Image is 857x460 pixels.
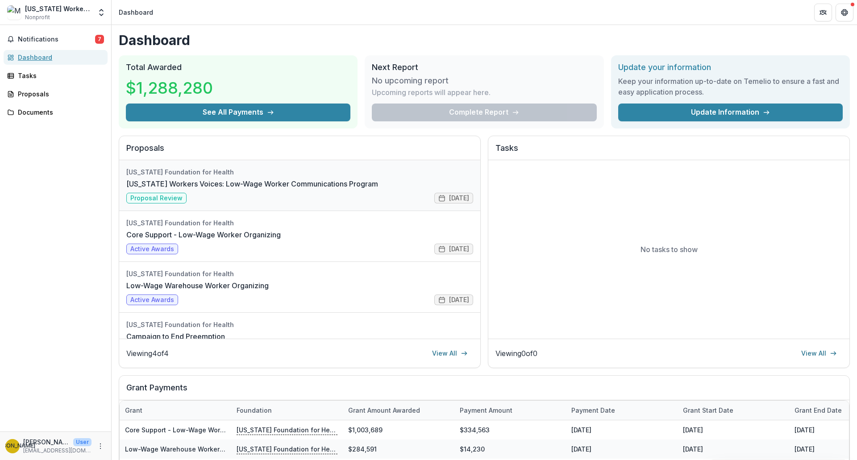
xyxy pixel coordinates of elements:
[237,444,337,454] p: [US_STATE] Foundation for Health
[95,4,108,21] button: Open entity switcher
[119,32,850,48] h1: Dashboard
[4,50,108,65] a: Dashboard
[125,426,266,434] a: Core Support - Low-Wage Worker Organizing
[23,437,70,447] p: [PERSON_NAME]
[4,87,108,101] a: Proposals
[454,406,518,415] div: Payment Amount
[343,420,454,439] div: $1,003,689
[641,244,698,255] p: No tasks to show
[25,13,50,21] span: Nonprofit
[454,439,566,459] div: $14,230
[618,104,843,121] a: Update Information
[495,348,537,359] p: Viewing 0 of 0
[231,406,277,415] div: Foundation
[73,438,92,446] p: User
[836,4,853,21] button: Get Help
[495,143,842,160] h2: Tasks
[126,143,473,160] h2: Proposals
[678,420,789,439] div: [DATE]
[618,76,843,97] h3: Keep your information up-to-date on Temelio to ensure a fast and easy application process.
[18,108,100,117] div: Documents
[126,348,169,359] p: Viewing 4 of 4
[343,401,454,420] div: Grant amount awarded
[120,401,231,420] div: Grant
[126,383,842,400] h2: Grant Payments
[789,406,847,415] div: Grant end date
[427,346,473,361] a: View All
[18,53,100,62] div: Dashboard
[125,445,256,453] a: Low-Wage Warehouse Worker Organizing
[4,105,108,120] a: Documents
[231,401,343,420] div: Foundation
[566,401,678,420] div: Payment date
[25,4,92,13] div: [US_STATE] Workers Center
[678,439,789,459] div: [DATE]
[18,89,100,99] div: Proposals
[7,5,21,20] img: Missouri Workers Center
[18,71,100,80] div: Tasks
[126,104,350,121] button: See All Payments
[18,36,95,43] span: Notifications
[4,32,108,46] button: Notifications7
[95,441,106,452] button: More
[796,346,842,361] a: View All
[678,401,789,420] div: Grant start date
[126,331,225,342] a: Campaign to End Preemption
[126,178,378,189] a: [US_STATE] Workers Voices: Low-Wage Worker Communications Program
[120,406,148,415] div: Grant
[678,406,739,415] div: Grant start date
[126,280,269,291] a: Low-Wage Warehouse Worker Organizing
[372,76,449,86] h3: No upcoming report
[95,35,104,44] span: 7
[454,420,566,439] div: $334,563
[454,401,566,420] div: Payment Amount
[119,8,153,17] div: Dashboard
[814,4,832,21] button: Partners
[566,406,620,415] div: Payment date
[372,87,491,98] p: Upcoming reports will appear here.
[618,62,843,72] h2: Update your information
[237,425,337,435] p: [US_STATE] Foundation for Health
[115,6,157,19] nav: breadcrumb
[566,439,678,459] div: [DATE]
[126,76,213,100] h3: $1,288,280
[566,420,678,439] div: [DATE]
[343,406,425,415] div: Grant amount awarded
[126,229,281,240] a: Core Support - Low-Wage Worker Organizing
[126,62,350,72] h2: Total Awarded
[372,62,596,72] h2: Next Report
[4,68,108,83] a: Tasks
[343,439,454,459] div: $284,591
[23,447,92,455] p: [EMAIL_ADDRESS][DOMAIN_NAME]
